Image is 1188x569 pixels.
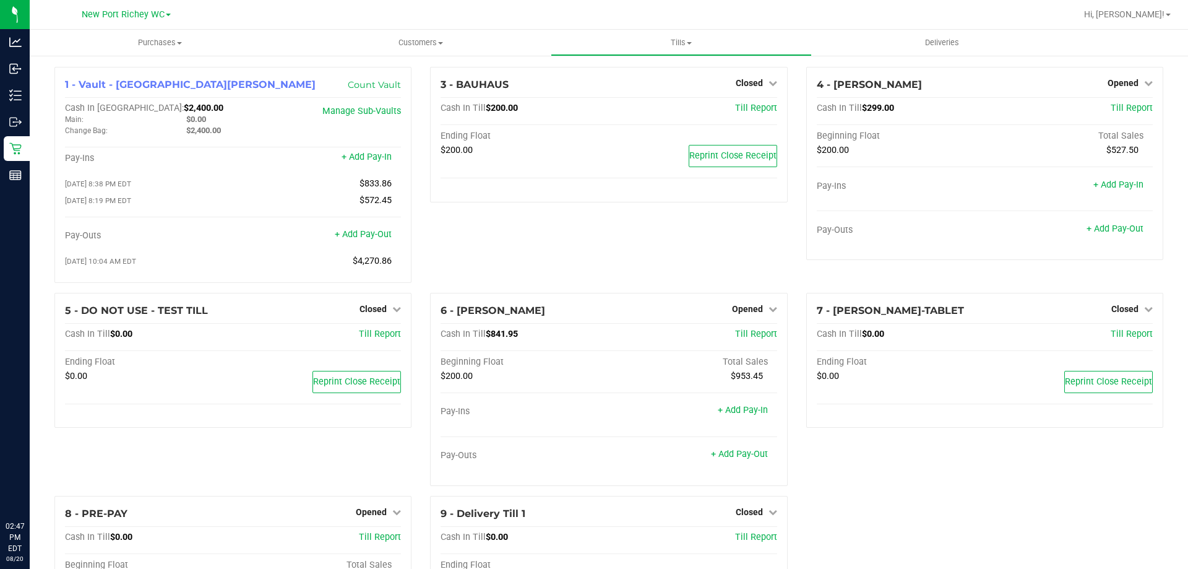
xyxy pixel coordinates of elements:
span: Closed [359,304,387,314]
inline-svg: Outbound [9,116,22,128]
span: Tills [551,37,811,48]
div: Total Sales [609,357,777,368]
p: 08/20 [6,554,24,563]
div: Total Sales [984,131,1153,142]
span: [DATE] 8:38 PM EDT [65,180,131,188]
span: [DATE] 10:04 AM EDT [65,257,136,266]
div: Pay-Ins [441,406,609,417]
inline-svg: Inventory [9,89,22,102]
a: Till Report [359,329,401,339]
span: $299.00 [862,103,894,113]
a: + Add Pay-Out [1087,224,1143,234]
div: Beginning Float [441,357,609,368]
button: Reprint Close Receipt [312,371,401,393]
span: 7 - [PERSON_NAME]-TABLET [817,305,964,316]
span: $200.00 [441,371,473,381]
span: 9 - Delivery Till 1 [441,508,525,519]
div: Pay-Outs [65,230,233,241]
span: $2,400.00 [186,126,221,135]
span: Cash In Till [441,103,486,113]
span: 4 - [PERSON_NAME] [817,79,922,90]
a: Till Report [735,532,777,542]
span: New Port Richey WC [82,9,165,20]
div: Ending Float [65,357,233,368]
div: Pay-Outs [441,450,609,461]
span: 8 - PRE-PAY [65,508,127,519]
span: $0.00 [817,371,839,381]
span: Opened [356,507,387,517]
a: Deliveries [812,30,1072,56]
span: Cash In Till [441,532,486,542]
span: $200.00 [441,145,473,155]
span: Closed [1111,304,1138,314]
button: Reprint Close Receipt [1064,371,1153,393]
span: Main: [65,115,84,124]
a: Count Vault [348,79,401,90]
span: Customers [291,37,550,48]
span: $833.86 [359,178,392,189]
span: $841.95 [486,329,518,339]
span: $0.00 [186,115,206,124]
a: Till Report [735,103,777,113]
span: $572.45 [359,195,392,206]
span: Reprint Close Receipt [689,150,777,161]
a: + Add Pay-In [718,405,768,415]
span: $200.00 [817,145,849,155]
span: $527.50 [1106,145,1138,155]
inline-svg: Retail [9,142,22,155]
span: Till Report [1111,329,1153,339]
span: Reprint Close Receipt [313,376,400,387]
span: $2,400.00 [184,103,223,113]
span: $0.00 [486,532,508,542]
inline-svg: Inbound [9,63,22,75]
span: Cash In Till [65,532,110,542]
a: + Add Pay-In [342,152,392,162]
span: $0.00 [862,329,884,339]
span: 1 - Vault - [GEOGRAPHIC_DATA][PERSON_NAME] [65,79,316,90]
span: Closed [736,78,763,88]
span: 3 - BAUHAUS [441,79,509,90]
a: Till Report [359,532,401,542]
span: Closed [736,507,763,517]
span: Cash In [GEOGRAPHIC_DATA]: [65,103,184,113]
a: Customers [290,30,551,56]
span: Reprint Close Receipt [1065,376,1152,387]
a: + Add Pay-Out [711,449,768,459]
a: Till Report [735,329,777,339]
span: [DATE] 8:19 PM EDT [65,196,131,205]
div: Ending Float [441,131,609,142]
span: 5 - DO NOT USE - TEST TILL [65,305,208,316]
span: $200.00 [486,103,518,113]
span: Cash In Till [65,329,110,339]
span: Cash In Till [441,329,486,339]
span: $953.45 [731,371,763,381]
a: Purchases [30,30,290,56]
p: 02:47 PM EDT [6,521,24,554]
span: Purchases [30,37,290,48]
span: Cash In Till [817,329,862,339]
span: Deliveries [908,37,976,48]
span: $0.00 [65,371,87,381]
a: + Add Pay-In [1093,180,1143,190]
div: Pay-Ins [817,181,985,192]
span: Hi, [PERSON_NAME]! [1084,9,1164,19]
inline-svg: Analytics [9,36,22,48]
div: Beginning Float [817,131,985,142]
span: Opened [732,304,763,314]
a: Tills [551,30,811,56]
span: $0.00 [110,329,132,339]
span: Cash In Till [817,103,862,113]
span: $4,270.86 [353,256,392,266]
span: Change Bag: [65,126,108,135]
div: Ending Float [817,357,985,368]
span: 6 - [PERSON_NAME] [441,305,545,316]
a: Till Report [1111,103,1153,113]
a: + Add Pay-Out [335,229,392,240]
inline-svg: Reports [9,169,22,181]
button: Reprint Close Receipt [689,145,777,167]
